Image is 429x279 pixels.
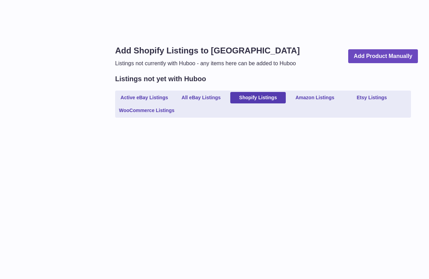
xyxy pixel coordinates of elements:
[230,92,286,103] a: Shopify Listings
[115,60,300,67] p: Listings not currently with Huboo - any items here can be added to Huboo
[173,92,229,103] a: All eBay Listings
[117,105,177,116] a: WooCommerce Listings
[344,92,400,103] a: Etsy Listings
[117,92,172,103] a: Active eBay Listings
[287,92,343,103] a: Amazon Listings
[348,49,418,64] a: Add Product Manually
[115,45,300,56] h1: Add Shopify Listings to [GEOGRAPHIC_DATA]
[115,74,206,84] h2: Listings not yet with Huboo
